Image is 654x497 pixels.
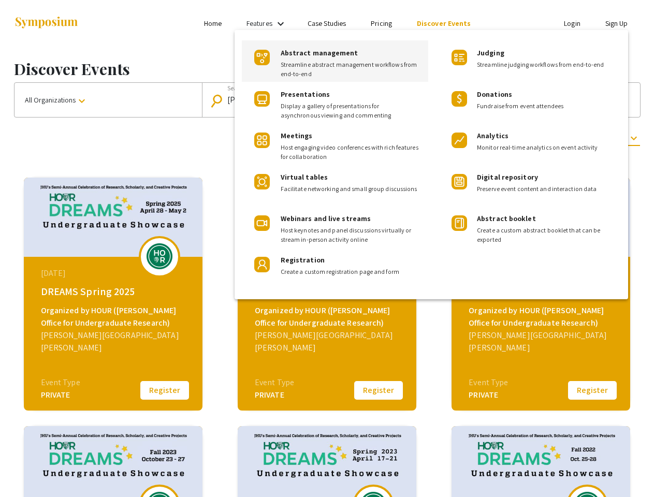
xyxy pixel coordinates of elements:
[254,50,270,65] img: Product Icon
[477,184,613,194] span: Preserve event content and interaction data
[477,48,504,57] span: Judging
[281,101,420,120] span: Display a gallery of presentations for asynchronous viewing and commenting
[452,50,467,65] img: Product Icon
[477,172,538,182] span: Digital repository
[281,60,420,79] span: Streamline abstract management workflows from end-to-end
[281,172,328,182] span: Virtual tables
[281,226,420,244] span: Host keynotes and panel discussions virtually or stream in-person activity online
[477,226,613,244] span: Create a custom abstract booklet that can be exported
[452,91,467,107] img: Product Icon
[477,131,508,140] span: Analytics
[281,184,420,194] span: Facilitate networking and small group discussions
[281,214,371,223] span: Webinars and live streams
[281,255,325,265] span: Registration
[477,143,613,152] span: Monitor real-time analytics on event activity
[254,133,270,148] img: Product Icon
[281,267,420,276] span: Create a custom registration page and form
[452,174,467,189] img: Product Icon
[477,90,512,99] span: Donations
[254,215,270,231] img: Product Icon
[281,90,330,99] span: Presentations
[281,131,313,140] span: Meetings
[477,214,536,223] span: Abstract booklet
[477,60,613,69] span: Streamline judging workflows from end-to-end
[254,174,270,189] img: Product Icon
[254,257,270,272] img: Product Icon
[477,101,613,111] span: Fundraise from event attendees
[452,215,467,231] img: Product Icon
[281,143,420,162] span: Host engaging video conferences with rich features for collaboration
[452,133,467,148] img: Product Icon
[281,48,358,57] span: Abstract management
[254,91,270,107] img: Product Icon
